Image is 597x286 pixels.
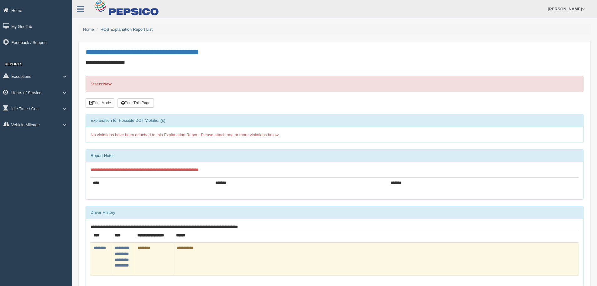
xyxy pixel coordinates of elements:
[103,82,112,86] strong: New
[86,76,584,92] div: Status:
[101,27,153,32] a: HOS Explanation Report List
[86,114,583,127] div: Explanation for Possible DOT Violation(s)
[118,98,154,108] button: Print This Page
[86,206,583,219] div: Driver History
[86,98,114,108] button: Print Mode
[91,132,280,137] span: No violations have been attached to this Explanation Report. Please attach one or more violations...
[83,27,94,32] a: Home
[86,149,583,162] div: Report Notes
